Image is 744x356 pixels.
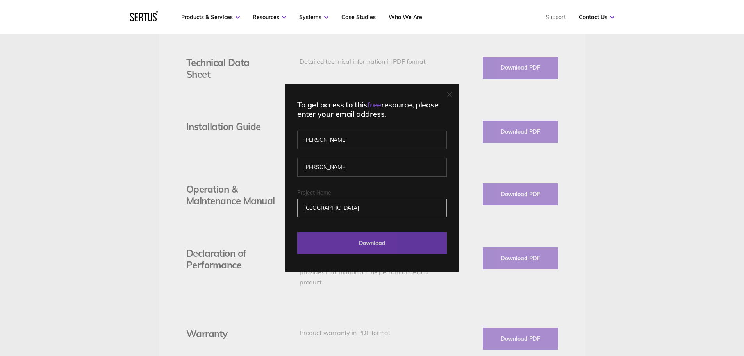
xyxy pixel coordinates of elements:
[389,14,422,21] a: Who We Are
[341,14,376,21] a: Case Studies
[546,14,566,21] a: Support
[297,232,447,254] input: Download
[368,100,381,109] span: free
[579,14,614,21] a: Contact Us
[181,14,240,21] a: Products & Services
[297,189,331,196] span: Project Name
[603,265,744,356] iframe: Chat Widget
[253,14,286,21] a: Resources
[299,14,328,21] a: Systems
[297,158,447,177] input: Last name*
[297,131,447,149] input: First name*
[297,100,447,119] div: To get access to this resource, please enter your email address.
